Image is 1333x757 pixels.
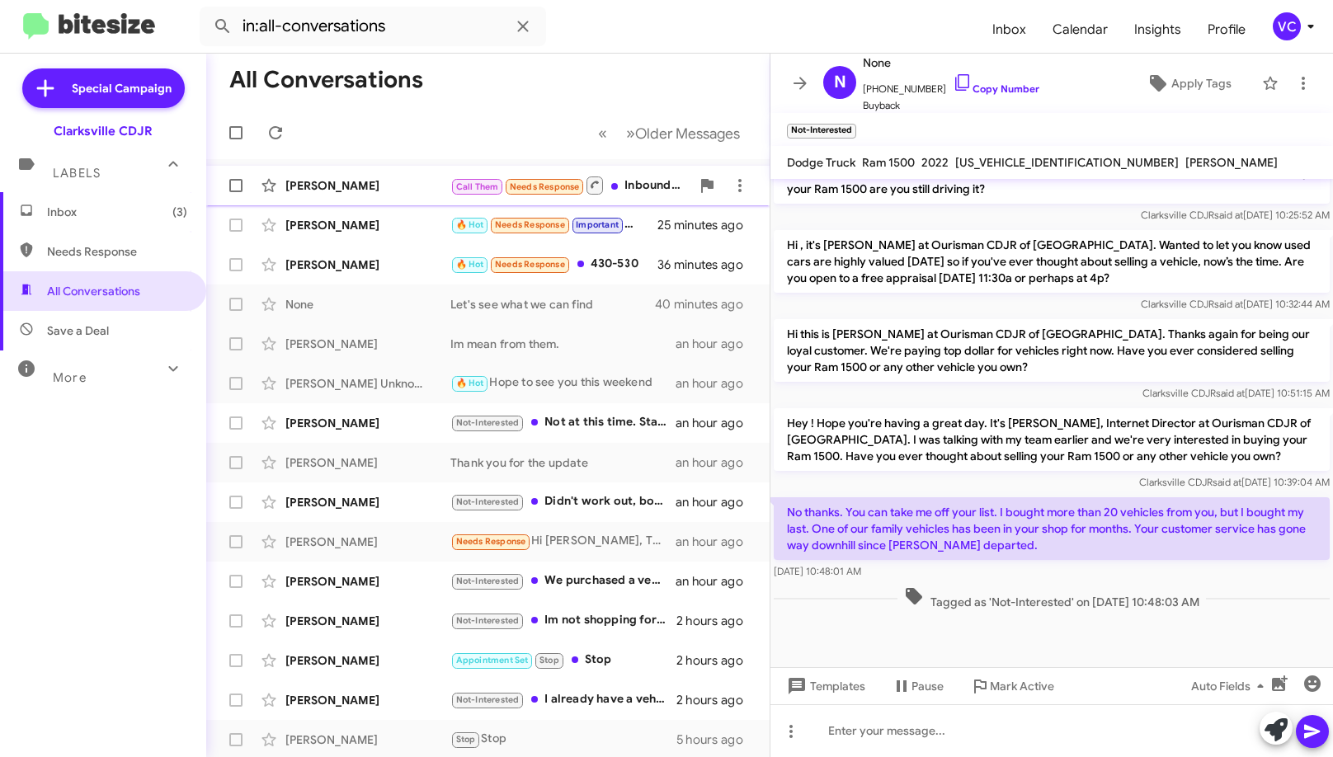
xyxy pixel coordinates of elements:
[450,651,676,670] div: Stop
[990,671,1054,701] span: Mark Active
[285,494,450,510] div: [PERSON_NAME]
[285,613,450,629] div: [PERSON_NAME]
[285,731,450,748] div: [PERSON_NAME]
[897,586,1206,610] span: Tagged as 'Not-Interested' on [DATE] 10:48:03 AM
[450,532,676,551] div: Hi [PERSON_NAME], The salesman was great, but the general mama did not make a deal. We would've t...
[589,116,750,150] nav: Page navigation example
[774,230,1330,293] p: Hi , it's [PERSON_NAME] at Ourisman CDJR of [GEOGRAPHIC_DATA]. Wanted to let you know used cars a...
[921,155,949,170] span: 2022
[676,692,756,708] div: 2 hours ago
[657,256,756,273] div: 36 minutes ago
[676,375,756,392] div: an hour ago
[47,283,140,299] span: All Conversations
[53,166,101,181] span: Labels
[635,125,740,143] span: Older Messages
[1123,68,1254,98] button: Apply Tags
[285,177,450,194] div: [PERSON_NAME]
[47,322,109,339] span: Save a Deal
[787,124,856,139] small: Not-Interested
[510,181,580,192] span: Needs Response
[450,492,676,511] div: Didn't work out, bought something else
[774,565,861,577] span: [DATE] 10:48:01 AM
[285,652,450,669] div: [PERSON_NAME]
[598,123,607,143] span: «
[862,155,915,170] span: Ram 1500
[774,497,1330,560] p: No thanks. You can take me off your list. I bought more than 20 vehicles from you, but I bought m...
[676,573,756,590] div: an hour ago
[863,53,1039,73] span: None
[285,375,450,392] div: [PERSON_NAME] Unknown
[172,204,187,220] span: (3)
[676,454,756,471] div: an hour ago
[676,415,756,431] div: an hour ago
[450,374,676,393] div: Hope to see you this weekend
[285,692,450,708] div: [PERSON_NAME]
[285,454,450,471] div: [PERSON_NAME]
[456,219,484,230] span: 🔥 Hot
[657,217,756,233] div: 25 minutes ago
[450,413,676,432] div: Not at this time. Stay in touch. Thank you.
[1171,68,1232,98] span: Apply Tags
[616,116,750,150] button: Next
[200,7,546,46] input: Search
[495,259,565,270] span: Needs Response
[878,671,957,701] button: Pause
[1191,671,1270,701] span: Auto Fields
[863,97,1039,114] span: Buyback
[787,155,855,170] span: Dodge Truck
[1194,6,1259,54] a: Profile
[456,536,526,547] span: Needs Response
[285,336,450,352] div: [PERSON_NAME]
[676,336,756,352] div: an hour ago
[676,613,756,629] div: 2 hours ago
[456,615,520,626] span: Not-Interested
[285,573,450,590] div: [PERSON_NAME]
[285,217,450,233] div: [PERSON_NAME]
[1214,298,1243,310] span: said at
[1141,298,1330,310] span: Clarksville CDJR [DATE] 10:32:44 AM
[456,259,484,270] span: 🔥 Hot
[450,571,676,590] div: We purchased a vehicle [DATE] so we are no longer looking.
[774,319,1330,382] p: Hi this is [PERSON_NAME] at Ourisman CDJR of [GEOGRAPHIC_DATA]. Thanks again for being our loyal ...
[953,82,1039,95] a: Copy Number
[676,652,756,669] div: 2 hours ago
[774,158,1330,204] p: Hi this is [PERSON_NAME] at Ourisman CDJR of [GEOGRAPHIC_DATA]. We're interested in buying your R...
[1141,209,1330,221] span: Clarksville CDJR [DATE] 10:25:52 AM
[626,123,635,143] span: »
[774,408,1330,471] p: Hey ! Hope you're having a great day. It's [PERSON_NAME], Internet Director at Ourisman CDJR of [...
[1216,387,1245,399] span: said at
[1039,6,1121,54] span: Calendar
[47,204,187,220] span: Inbox
[676,494,756,510] div: an hour ago
[72,80,172,96] span: Special Campaign
[456,378,484,388] span: 🔥 Hot
[450,611,676,630] div: Im not shopping for a vehicle anymore
[285,296,450,313] div: None
[955,155,1179,170] span: [US_VEHICLE_IDENTIFICATION_NUMBER]
[1139,476,1330,488] span: Clarksville CDJR [DATE] 10:39:04 AM
[456,496,520,507] span: Not-Interested
[676,731,756,748] div: 5 hours ago
[450,454,676,471] div: Thank you for the update
[456,734,476,745] span: Stop
[657,296,756,313] div: 40 minutes ago
[450,296,657,313] div: Let's see what we can find
[285,256,450,273] div: [PERSON_NAME]
[1273,12,1301,40] div: VC
[1142,387,1330,399] span: Clarksville CDJR [DATE] 10:51:15 AM
[1213,476,1241,488] span: said at
[450,215,657,234] div: Looks like it sold
[1185,155,1278,170] span: [PERSON_NAME]
[456,417,520,428] span: Not-Interested
[450,730,676,749] div: Stop
[53,370,87,385] span: More
[495,219,565,230] span: Needs Response
[834,69,846,96] span: N
[979,6,1039,54] span: Inbox
[456,655,529,665] span: Appointment Set
[576,219,619,230] span: Important
[911,671,944,701] span: Pause
[770,671,878,701] button: Templates
[450,336,676,352] div: Im mean from them.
